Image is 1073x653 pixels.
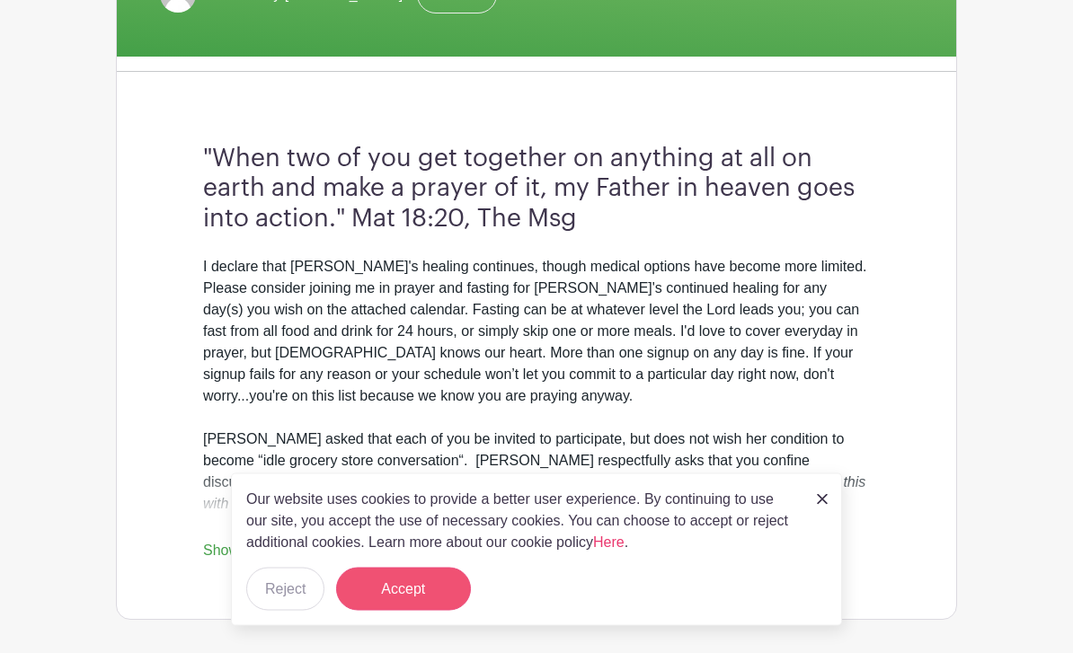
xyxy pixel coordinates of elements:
[593,534,625,550] a: Here
[203,475,865,512] em: except that you are welcome to share this with your spouse;
[817,494,828,505] img: close_button-5f87c8562297e5c2d7936805f587ecaba9071eb48480494691a3f1689db116b3.svg
[336,568,471,611] button: Accept
[203,145,870,235] h3: "When two of you get together on anything at all on earth and make a prayer of it, my Father in h...
[203,543,276,566] a: Show More
[246,489,798,553] p: Our website uses cookies to provide a better user experience. By continuing to use our site, you ...
[246,568,324,611] button: Reject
